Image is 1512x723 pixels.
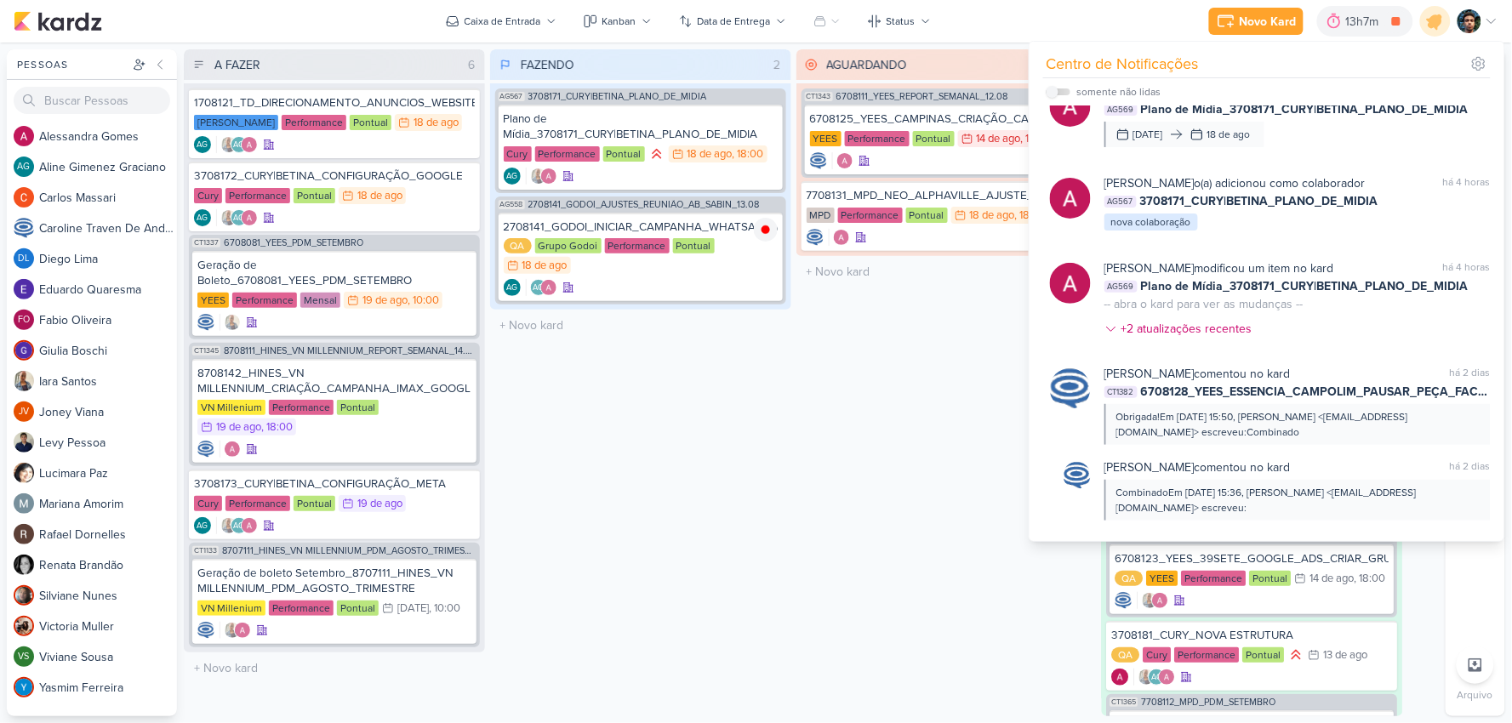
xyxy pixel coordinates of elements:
div: Colaboradores: Iara Santos, Aline Gimenez Graciano, Alessandra Gomes [1134,669,1176,686]
img: Caroline Traven De Andrade [1064,462,1091,489]
p: DL [18,254,30,264]
div: Pontual [337,601,379,616]
div: Y a s m i m F e r r e i r a [39,679,177,697]
div: V i v i a n e S o u s a [39,648,177,666]
div: Pontual [906,208,948,223]
div: Fabio Oliveira [14,310,34,330]
p: VS [19,652,30,662]
div: 19 de ago [216,422,261,433]
div: D i e g o L i m a [39,250,177,268]
img: Iara Santos [224,314,241,331]
div: 3708172_CURY|BETINA_CONFIGURAÇÃO_GOOGLE [194,168,475,184]
div: Aline Gimenez Graciano [194,209,211,226]
img: Victoria Muller [14,616,34,636]
b: [PERSON_NAME] [1104,176,1195,191]
img: Caroline Traven De Andrade [14,218,34,238]
div: Aline Gimenez Graciano [194,517,211,534]
div: Aline Gimenez Graciano [504,279,521,296]
div: Performance [269,400,334,415]
div: 6 [461,56,482,74]
span: AG567 [1104,196,1137,208]
div: Criador(a): Caroline Traven De Andrade [197,314,214,331]
div: Performance [1182,571,1247,586]
div: Pontual [1250,571,1292,586]
div: 6708123_YEES_39SETE_GOOGLE_ADS_CRIAR_GRUPO_DE_ANÚNCIOS [1115,551,1389,566]
img: Alessandra Gomes [241,209,258,226]
img: Lucimara Paz [14,463,34,483]
div: J o n e y V i a n a [39,403,177,421]
p: AG [234,522,245,531]
span: 2708141_GODOI_AJUSTES_REUNIÃO_AB_SABIN_13.08 [528,200,760,209]
div: Criador(a): Caroline Traven De Andrade [807,229,824,246]
div: V i c t o r i a M u l l e r [39,618,177,635]
span: AG567 [499,92,525,101]
div: Cury [1144,647,1172,663]
div: [PERSON_NAME] [194,115,278,130]
img: Levy Pessoa [14,432,34,453]
img: Iara Santos [530,168,547,185]
div: , 10:00 [408,295,439,306]
div: comentou no kard [1104,365,1291,383]
div: somente não lidas [1077,84,1161,100]
div: 19 de ago [362,295,408,306]
div: 13h7m [1346,13,1384,31]
div: Pontual [1243,647,1285,663]
div: Cury [504,146,532,162]
div: Criador(a): Caroline Traven De Andrade [197,441,214,458]
div: R e n a t a B r a n d ã o [39,556,177,574]
input: + Novo kard [494,313,788,338]
img: kardz.app [14,11,102,31]
div: QA [1112,647,1140,663]
div: Geração de boleto Setembro_8707111_HINES_VN MILLENNIUM_PDM_AGOSTO_TRIMESTRE [197,566,471,596]
img: Carlos Massari [14,187,34,208]
div: , 18:00 [733,149,764,160]
div: Mensal [300,293,340,308]
img: Alessandra Gomes [540,279,557,296]
div: 1708121_TD_DIRECIONAMENTO_ANUNCIOS_WEBSITE [194,95,475,111]
div: Colaboradores: Iara Santos, Aline Gimenez Graciano, Alessandra Gomes [216,136,258,153]
div: MPD [807,208,835,223]
img: Caroline Traven De Andrade [1050,368,1091,409]
div: Criador(a): Aline Gimenez Graciano [194,209,211,226]
img: Nelito Junior [1458,9,1481,33]
div: Performance [1175,647,1240,663]
div: [DATE] [397,603,429,614]
div: Colaboradores: Alessandra Gomes [829,229,850,246]
div: Criador(a): Caroline Traven De Andrade [810,152,827,169]
img: Iara Santos [220,136,237,153]
span: AG569 [1104,281,1138,293]
p: Arquivo [1458,687,1493,703]
span: AG558 [499,200,525,209]
div: há 2 dias [1450,458,1491,476]
span: CT1343 [805,92,833,101]
div: , 10:00 [429,603,460,614]
div: 2 [767,56,788,74]
span: 6708128_YEES_ESSENCIA_CAMPOLIM_PAUSAR_PEÇA_FACHADA [1141,383,1491,401]
div: Performance [282,115,346,130]
img: Alessandra Gomes [540,168,557,185]
b: [PERSON_NAME] [1104,460,1195,475]
div: [DATE] [1133,127,1163,142]
img: Rafael Dornelles [14,524,34,544]
div: Joney Viana [14,401,34,422]
img: Alessandra Gomes [234,622,251,639]
div: Aline Gimenez Graciano [530,279,547,296]
div: YEES [1147,571,1178,586]
div: Obrigada!Em [DATE] 15:50, [PERSON_NAME] <[EMAIL_ADDRESS][DOMAIN_NAME]> escreveu:Combinado [1116,409,1477,440]
img: Eduardo Quaresma [14,279,34,299]
div: 18 de ago [1207,127,1251,142]
div: S i l v i a n e N u n e s [39,587,177,605]
span: 6708081_YEES_PDM_SETEMBRO [224,238,363,248]
div: , 18:00 [261,422,293,433]
div: Aline Gimenez Graciano [231,209,248,226]
div: comentou no kard [1104,458,1291,476]
span: Plano de Mídia_3708171_CURY|BETINA_PLANO_DE_MIDIA [1141,277,1469,295]
div: Performance [845,131,910,146]
img: Alessandra Gomes [14,126,34,146]
img: Alessandra Gomes [224,441,241,458]
div: F a b i o O l i v e i r a [39,311,177,329]
div: 19 de ago [357,498,402,510]
div: G i u l i a B o s c h i [39,342,177,360]
div: I a r a S a n t o s [39,373,177,390]
div: , 18:00 [1021,134,1053,145]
